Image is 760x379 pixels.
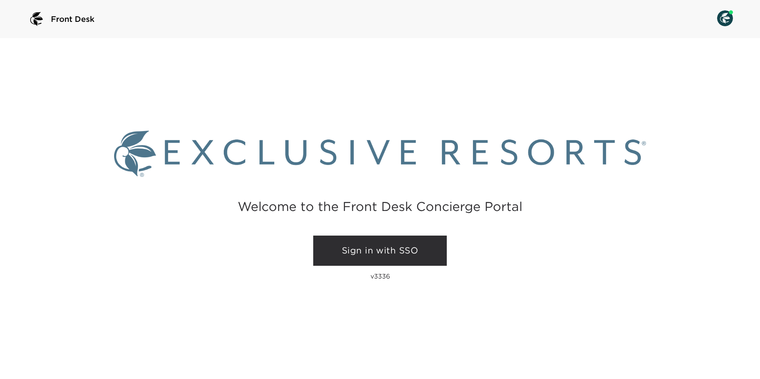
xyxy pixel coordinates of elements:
[114,131,646,177] img: Exclusive Resorts logo
[717,10,733,26] img: User
[27,10,46,29] img: logo
[313,236,447,266] a: Sign in with SSO
[238,200,522,213] h2: Welcome to the Front Desk Concierge Portal
[370,272,390,280] p: v3336
[51,14,95,25] span: Front Desk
